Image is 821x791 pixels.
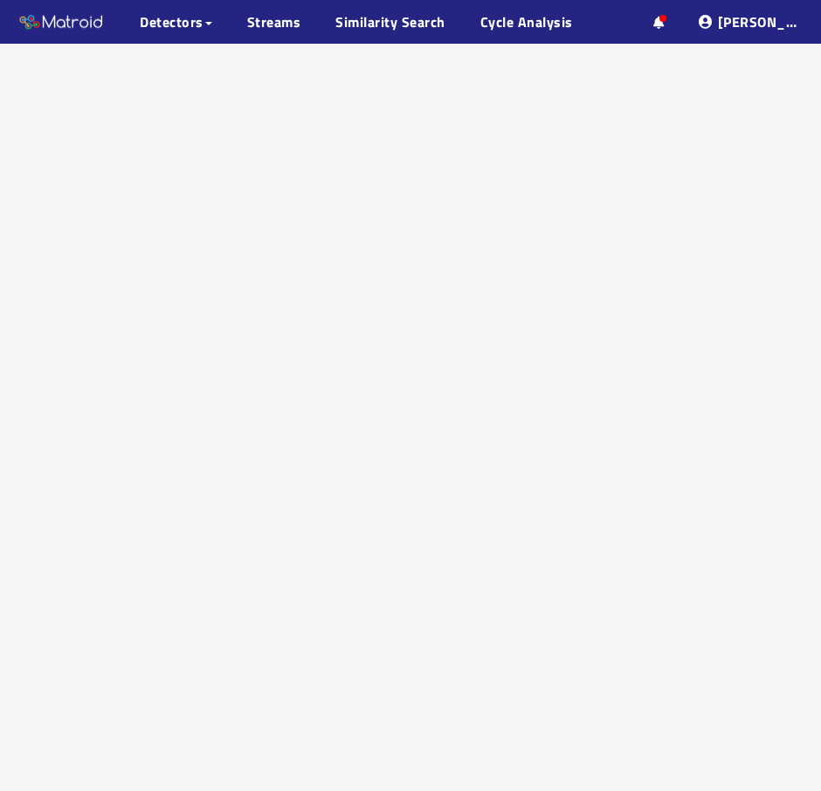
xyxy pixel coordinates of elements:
a: Streams [247,11,301,32]
span: Detectors [140,11,204,32]
a: Cycle Analysis [480,11,573,32]
img: Matroid logo [17,10,105,36]
a: Similarity Search [335,11,445,32]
